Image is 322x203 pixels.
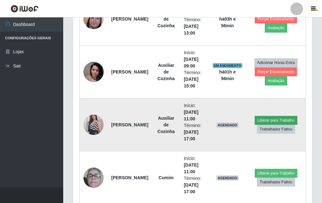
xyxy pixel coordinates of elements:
[265,76,287,85] button: Avaliação
[184,122,205,142] li: Término:
[254,58,298,67] button: Adicionar Horas Extra
[159,175,173,180] strong: Cumim
[184,24,198,35] time: [DATE] 13:00
[111,122,148,127] strong: [PERSON_NAME]
[83,107,104,143] img: 1703785575739.jpeg
[184,182,198,194] time: [DATE] 17:00
[184,155,205,175] li: Início:
[257,178,295,187] button: Trabalhador Faltou
[111,69,148,74] strong: [PERSON_NAME]
[157,63,174,81] strong: Auxiliar de Cozinha
[255,67,297,76] button: Forçar Encerramento
[213,63,243,68] span: EM ANDAMENTO
[184,69,205,89] li: Término:
[83,157,104,199] img: 1705182808004.jpeg
[184,77,198,88] time: [DATE] 15:00
[184,110,198,121] time: [DATE] 11:00
[10,5,39,13] img: CoreUI Logo
[265,23,287,32] button: Avaliação
[255,169,297,178] button: Liberar para Trabalho
[184,130,198,141] time: [DATE] 17:00
[184,49,205,69] li: Início:
[184,175,205,195] li: Término:
[111,175,148,180] strong: [PERSON_NAME]
[216,123,239,128] span: AGENDADO
[157,116,174,134] strong: Auxiliar de Cozinha
[255,116,297,125] button: Liberar para Trabalho
[83,58,104,85] img: 1682608462576.jpeg
[184,16,205,36] li: Término:
[184,102,205,122] li: Início:
[255,15,297,23] button: Forçar Encerramento
[219,69,236,81] strong: há 01 h e 56 min
[157,10,174,28] strong: Auxiliar de Cozinha
[184,57,198,68] time: [DATE] 09:00
[111,16,148,22] strong: [PERSON_NAME]
[184,162,198,174] time: [DATE] 11:00
[219,16,236,28] strong: há 03 h e 56 min
[257,125,295,134] button: Trabalhador Faltou
[216,175,239,181] span: AGENDADO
